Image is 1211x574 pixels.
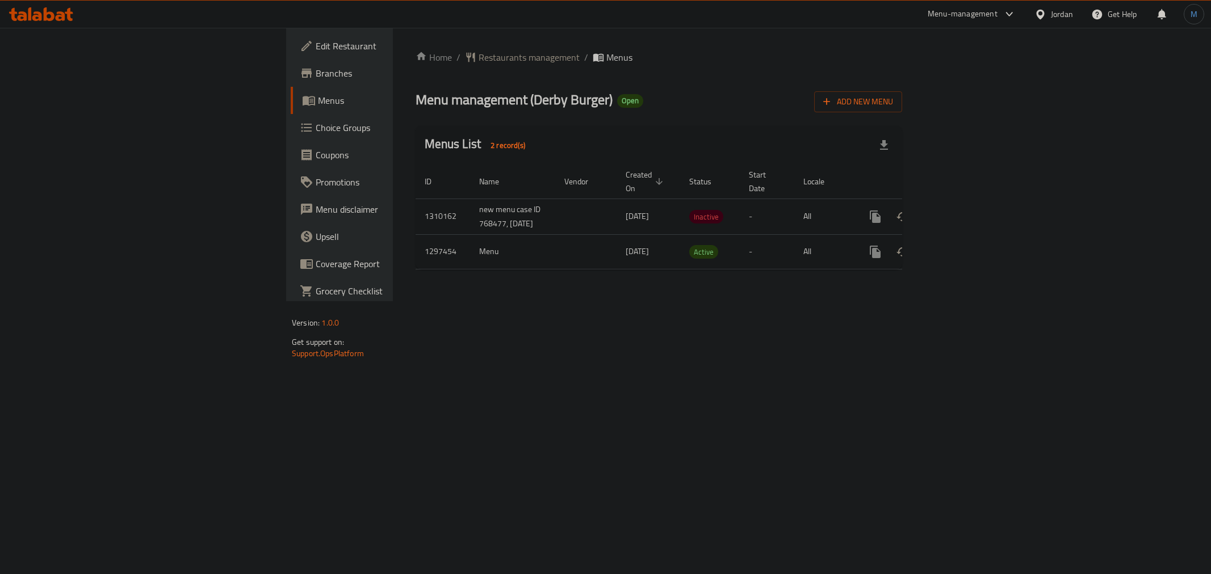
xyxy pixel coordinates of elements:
[889,238,916,265] button: Change Status
[318,94,479,107] span: Menus
[689,175,726,188] span: Status
[617,94,643,108] div: Open
[316,257,479,271] span: Coverage Report
[794,234,853,269] td: All
[291,223,488,250] a: Upsell
[316,121,479,134] span: Choice Groups
[1191,8,1197,20] span: M
[470,234,555,269] td: Menu
[416,164,980,269] table: enhanced table
[814,91,902,112] button: Add New Menu
[689,210,723,223] div: Inactive
[291,141,488,168] a: Coupons
[484,140,532,151] span: 2 record(s)
[689,245,718,259] div: Active
[416,87,613,112] span: Menu management ( Derby Burger )
[316,202,479,216] span: Menu disclaimer
[291,32,488,60] a: Edit Restaurant
[626,209,649,223] span: [DATE]
[479,175,514,188] span: Name
[465,50,580,64] a: Restaurants management
[803,175,839,188] span: Locale
[416,50,902,64] nav: breadcrumb
[740,199,794,234] td: -
[316,39,479,53] span: Edit Restaurant
[862,238,889,265] button: more
[928,7,998,21] div: Menu-management
[425,175,446,188] span: ID
[484,136,532,154] div: Total records count
[853,164,980,199] th: Actions
[870,132,898,159] div: Export file
[740,234,794,269] td: -
[316,175,479,189] span: Promotions
[291,250,488,277] a: Coverage Report
[564,175,603,188] span: Vendor
[291,114,488,141] a: Choice Groups
[862,203,889,230] button: more
[626,168,667,195] span: Created On
[292,315,320,330] span: Version:
[316,284,479,298] span: Grocery Checklist
[823,95,893,109] span: Add New Menu
[291,196,488,223] a: Menu disclaimer
[291,168,488,196] a: Promotions
[749,168,781,195] span: Start Date
[606,50,632,64] span: Menus
[617,96,643,105] span: Open
[291,87,488,114] a: Menus
[470,199,555,234] td: new menu case ID 768477, [DATE]
[291,60,488,87] a: Branches
[794,199,853,234] td: All
[689,210,723,223] span: Inactive
[584,50,588,64] li: /
[316,230,479,243] span: Upsell
[316,148,479,162] span: Coupons
[626,244,649,259] span: [DATE]
[321,315,339,330] span: 1.0.0
[292,346,364,361] a: Support.OpsPlatform
[479,50,580,64] span: Restaurants management
[316,66,479,80] span: Branches
[292,335,344,349] span: Get support on:
[291,277,488,305] a: Grocery Checklist
[889,203,916,230] button: Change Status
[1051,8,1073,20] div: Jordan
[425,136,532,154] h2: Menus List
[689,246,718,259] span: Active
